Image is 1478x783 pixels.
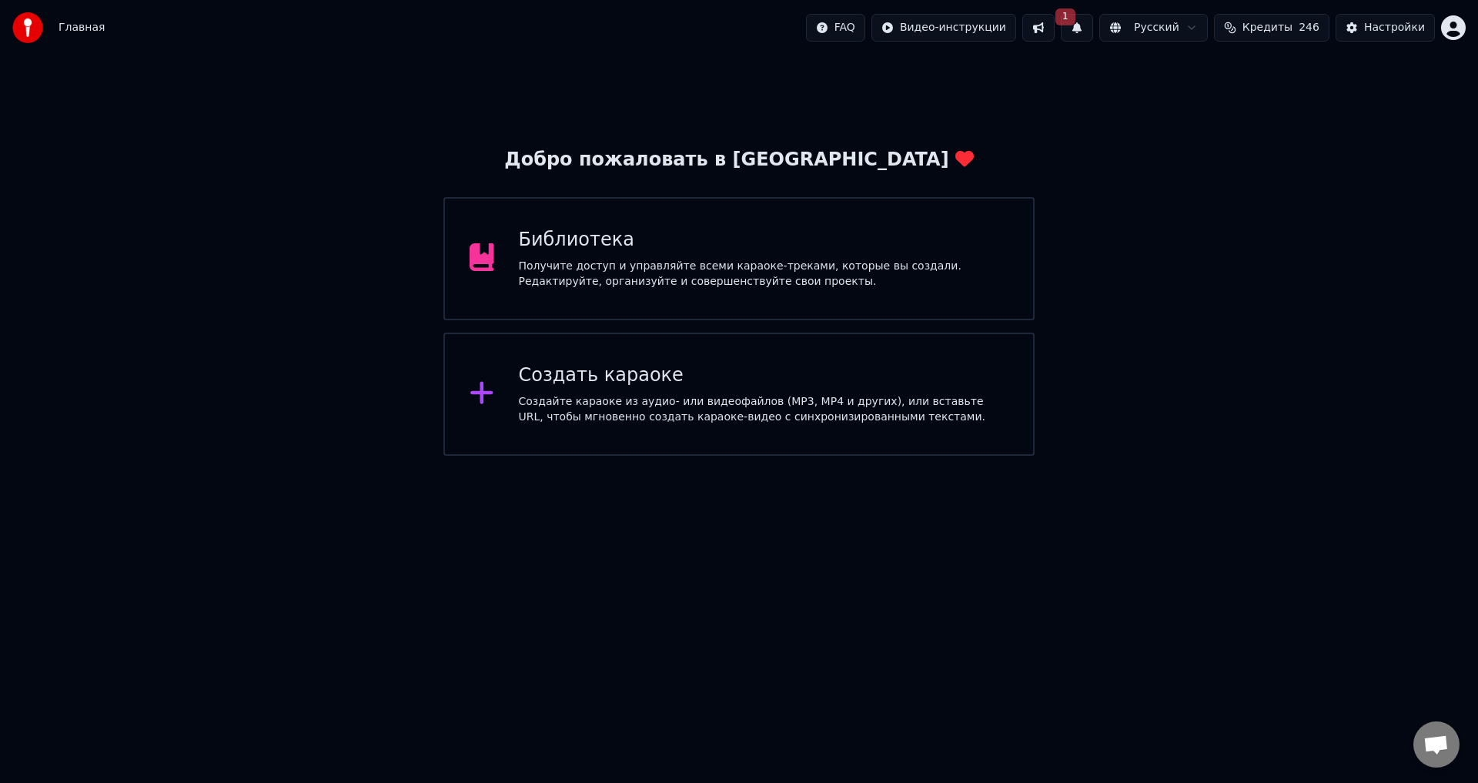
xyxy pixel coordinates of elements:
[1299,20,1319,35] span: 246
[1061,14,1093,42] button: 1
[1413,721,1460,768] a: Открытый чат
[59,20,105,35] span: Главная
[1242,20,1292,35] span: Кредиты
[519,228,1009,253] div: Библиотека
[1336,14,1435,42] button: Настройки
[59,20,105,35] nav: breadcrumb
[1214,14,1329,42] button: Кредиты246
[871,14,1016,42] button: Видео-инструкции
[1364,20,1425,35] div: Настройки
[519,363,1009,388] div: Создать караоке
[504,148,973,172] div: Добро пожаловать в [GEOGRAPHIC_DATA]
[12,12,43,43] img: youka
[519,394,1009,425] div: Создайте караоке из аудио- или видеофайлов (MP3, MP4 и других), или вставьте URL, чтобы мгновенно...
[1055,8,1075,25] span: 1
[806,14,865,42] button: FAQ
[519,259,1009,289] div: Получите доступ и управляйте всеми караоке-треками, которые вы создали. Редактируйте, организуйте...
